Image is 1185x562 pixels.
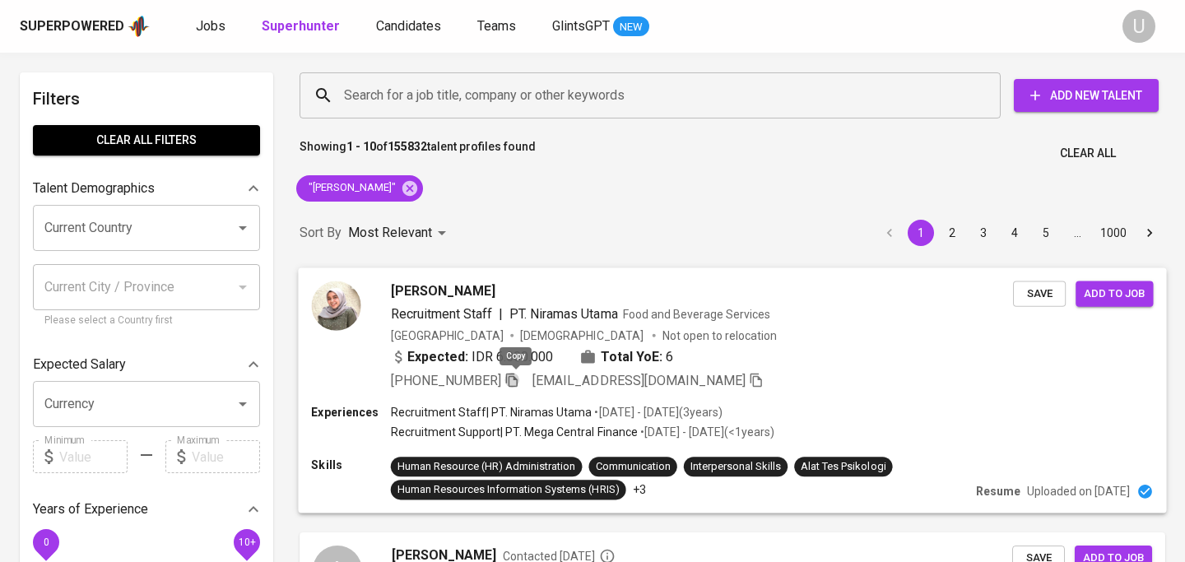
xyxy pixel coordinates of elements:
div: Years of Experience [33,493,260,526]
button: Go to page 4 [1001,220,1028,246]
button: Go to page 3 [970,220,997,246]
span: [EMAIL_ADDRESS][DOMAIN_NAME] [532,372,746,388]
p: Resume [976,483,1020,499]
b: Superhunter [262,18,340,34]
div: Human Resource (HR) Administration [397,458,576,474]
div: Superpowered [20,17,124,36]
button: Go to page 5 [1033,220,1059,246]
button: Clear All [1053,138,1122,169]
span: [DEMOGRAPHIC_DATA] [520,327,645,343]
span: GlintsGPT [552,18,610,34]
div: Most Relevant [348,218,452,248]
span: Add to job [1084,284,1145,303]
b: 155832 [388,140,427,153]
span: NEW [613,19,649,35]
a: Teams [477,16,519,37]
div: U [1122,10,1155,43]
input: Value [59,440,128,473]
span: Save [1021,284,1057,303]
b: Expected: [407,346,468,366]
p: Not open to relocation [662,327,777,343]
span: 10+ [238,536,255,548]
div: "[PERSON_NAME]" [296,175,423,202]
a: Superhunter [262,16,343,37]
b: 1 - 10 [346,140,376,153]
button: Go to next page [1136,220,1163,246]
p: • [DATE] - [DATE] ( 3 years ) [592,404,722,420]
button: Go to page 1000 [1095,220,1132,246]
a: Candidates [376,16,444,37]
a: [PERSON_NAME]Recruitment Staff|PT. Niramas UtamaFood and Beverage Services[GEOGRAPHIC_DATA][DEMOG... [300,268,1165,513]
img: app logo [128,14,150,39]
span: Jobs [196,18,225,34]
button: Open [231,392,254,416]
div: Alat Tes Psikologi [801,458,885,474]
span: Food and Beverage Services [623,307,771,320]
button: Clear All filters [33,125,260,156]
span: Recruitment Staff [391,305,492,321]
div: Communication [596,458,671,474]
nav: pagination navigation [874,220,1165,246]
p: Sort By [300,223,342,243]
div: Expected Salary [33,348,260,381]
div: Human Resources Information Systems (HRIS) [397,482,620,498]
input: Value [192,440,260,473]
h6: Filters [33,86,260,112]
b: Total YoE: [601,346,662,366]
span: [PERSON_NAME] [391,281,495,300]
a: GlintsGPT NEW [552,16,649,37]
span: | [499,304,503,323]
p: Skills [311,457,390,473]
span: [PHONE_NUMBER] [391,372,501,388]
p: Uploaded on [DATE] [1027,483,1130,499]
span: 0 [43,536,49,548]
p: Showing of talent profiles found [300,138,536,169]
span: Clear All filters [46,130,247,151]
a: Jobs [196,16,229,37]
button: Add New Talent [1014,79,1159,112]
div: IDR 6.000.000 [391,346,554,366]
span: 6 [666,346,673,366]
p: Years of Experience [33,499,148,519]
button: Open [231,216,254,239]
div: … [1064,225,1090,241]
button: page 1 [908,220,934,246]
p: Recruitment Staff | PT. Niramas Utama [391,404,592,420]
p: Recruitment Support | PT. Mega Central Finance [391,424,638,440]
p: • [DATE] - [DATE] ( <1 years ) [638,424,774,440]
p: Expected Salary [33,355,126,374]
span: Candidates [376,18,441,34]
p: Talent Demographics [33,179,155,198]
p: Most Relevant [348,223,432,243]
button: Save [1013,281,1066,306]
a: Superpoweredapp logo [20,14,150,39]
span: Teams [477,18,516,34]
div: [GEOGRAPHIC_DATA] [391,327,504,343]
div: Talent Demographics [33,172,260,205]
p: Please select a Country first [44,313,249,329]
span: Clear All [1060,143,1116,164]
span: Add New Talent [1027,86,1145,106]
p: +3 [633,481,646,498]
span: "[PERSON_NAME]" [296,180,406,196]
button: Add to job [1076,281,1153,306]
button: Go to page 2 [939,220,965,246]
p: Experiences [311,404,390,420]
span: PT. Niramas Utama [509,305,617,321]
div: Interpersonal Skills [690,458,781,474]
img: 40fe5419b05b263829e8ff230f547562.jpg [311,281,360,330]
